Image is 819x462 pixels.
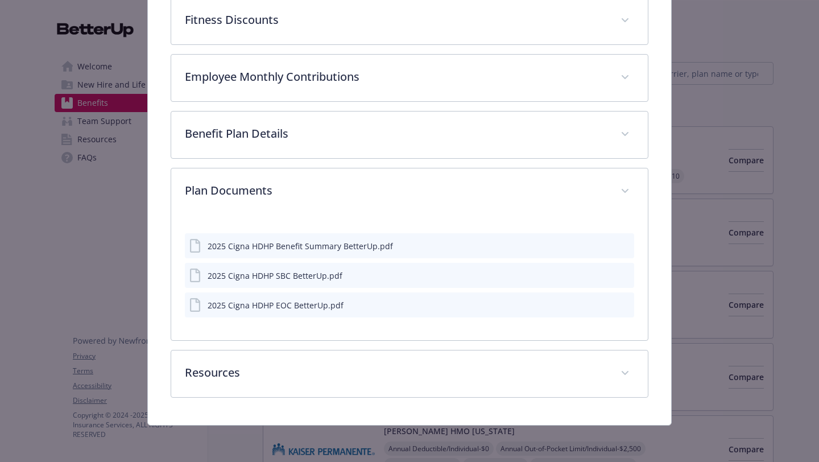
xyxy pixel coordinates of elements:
div: Employee Monthly Contributions [171,55,648,101]
div: Plan Documents [171,168,648,215]
div: 2025 Cigna HDHP EOC BetterUp.pdf [208,299,344,311]
button: preview file [619,270,630,282]
p: Plan Documents [185,182,607,199]
div: Resources [171,350,648,397]
button: download file [601,299,610,311]
p: Resources [185,364,607,381]
p: Fitness Discounts [185,11,607,28]
button: download file [601,240,610,252]
p: Employee Monthly Contributions [185,68,607,85]
button: download file [601,270,610,282]
p: Benefit Plan Details [185,125,607,142]
div: 2025 Cigna HDHP Benefit Summary BetterUp.pdf [208,240,393,252]
button: preview file [619,299,630,311]
div: 2025 Cigna HDHP SBC BetterUp.pdf [208,270,342,282]
div: Plan Documents [171,215,648,340]
button: preview file [619,240,630,252]
div: Benefit Plan Details [171,112,648,158]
